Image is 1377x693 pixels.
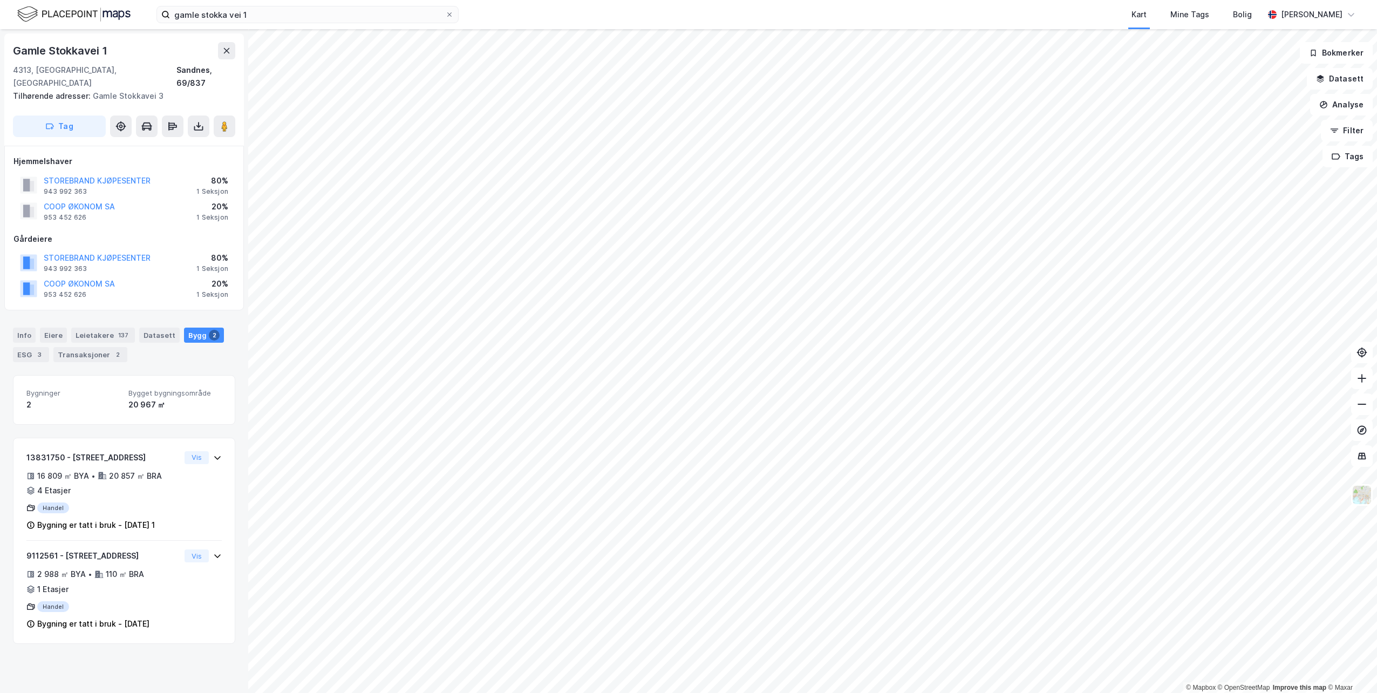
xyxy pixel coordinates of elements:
[34,349,45,360] div: 3
[26,398,120,411] div: 2
[44,213,86,222] div: 953 452 626
[26,549,180,562] div: 9112561 - [STREET_ADDRESS]
[37,583,69,596] div: 1 Etasjer
[44,264,87,273] div: 943 992 363
[184,328,224,343] div: Bygg
[1323,641,1377,693] iframe: Chat Widget
[1131,8,1147,21] div: Kart
[13,155,235,168] div: Hjemmelshaver
[71,328,135,343] div: Leietakere
[1233,8,1252,21] div: Bolig
[13,233,235,246] div: Gårdeiere
[176,64,235,90] div: Sandnes, 69/837
[196,290,228,299] div: 1 Seksjon
[1273,684,1326,691] a: Improve this map
[88,570,92,579] div: •
[37,617,149,630] div: Bygning er tatt i bruk - [DATE]
[196,213,228,222] div: 1 Seksjon
[40,328,67,343] div: Eiere
[13,42,110,59] div: Gamle Stokkavei 1
[1321,120,1373,141] button: Filter
[37,470,89,483] div: 16 809 ㎡ BYA
[53,347,127,362] div: Transaksjoner
[106,568,144,581] div: 110 ㎡ BRA
[196,277,228,290] div: 20%
[196,252,228,264] div: 80%
[185,451,209,464] button: Vis
[209,330,220,341] div: 2
[13,91,93,100] span: Tilhørende adresser:
[44,290,86,299] div: 953 452 626
[196,187,228,196] div: 1 Seksjon
[13,90,227,103] div: Gamle Stokkavei 3
[91,472,96,480] div: •
[26,451,180,464] div: 13831750 - [STREET_ADDRESS]
[17,5,131,24] img: logo.f888ab2527a4732fd821a326f86c7f29.svg
[13,347,49,362] div: ESG
[1300,42,1373,64] button: Bokmerker
[116,330,131,341] div: 137
[128,389,222,398] span: Bygget bygningsområde
[196,174,228,187] div: 80%
[1352,485,1372,505] img: Z
[196,200,228,213] div: 20%
[1323,146,1373,167] button: Tags
[128,398,222,411] div: 20 967 ㎡
[1307,68,1373,90] button: Datasett
[37,519,155,532] div: Bygning er tatt i bruk - [DATE] 1
[185,549,209,562] button: Vis
[37,568,86,581] div: 2 988 ㎡ BYA
[1218,684,1270,691] a: OpenStreetMap
[26,389,120,398] span: Bygninger
[1170,8,1209,21] div: Mine Tags
[13,328,36,343] div: Info
[37,484,71,497] div: 4 Etasjer
[109,470,162,483] div: 20 857 ㎡ BRA
[13,115,106,137] button: Tag
[13,64,176,90] div: 4313, [GEOGRAPHIC_DATA], [GEOGRAPHIC_DATA]
[1281,8,1342,21] div: [PERSON_NAME]
[44,187,87,196] div: 943 992 363
[1310,94,1373,115] button: Analyse
[1323,641,1377,693] div: Kontrollprogram for chat
[196,264,228,273] div: 1 Seksjon
[139,328,180,343] div: Datasett
[1186,684,1216,691] a: Mapbox
[112,349,123,360] div: 2
[170,6,445,23] input: Søk på adresse, matrikkel, gårdeiere, leietakere eller personer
